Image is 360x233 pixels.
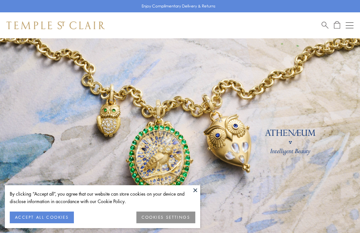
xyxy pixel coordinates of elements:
[346,21,353,29] button: Open navigation
[136,212,195,223] button: COOKIES SETTINGS
[334,21,340,29] a: Open Shopping Bag
[10,212,74,223] button: ACCEPT ALL COOKIES
[7,21,105,29] img: Temple St. Clair
[322,21,328,29] a: Search
[10,190,195,205] div: By clicking “Accept all”, you agree that our website can store cookies on your device and disclos...
[142,3,215,9] p: Enjoy Complimentary Delivery & Returns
